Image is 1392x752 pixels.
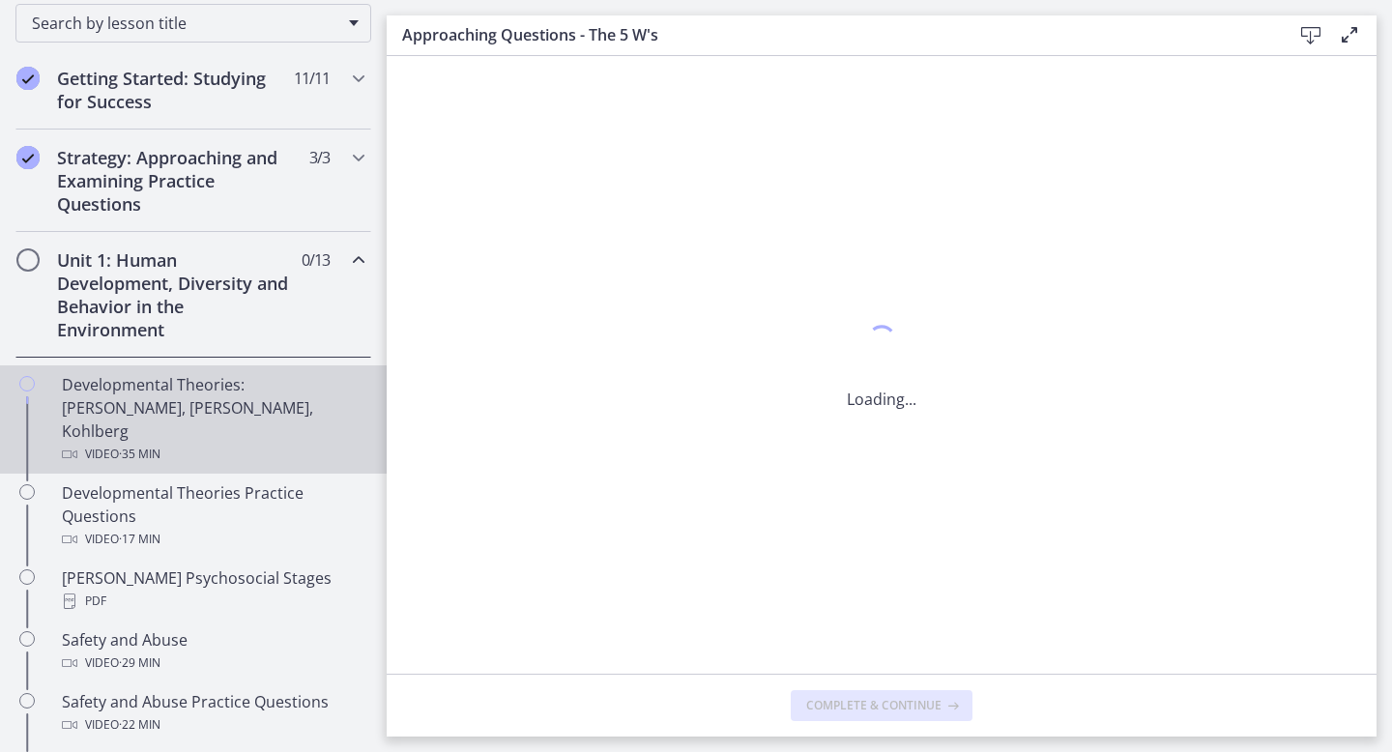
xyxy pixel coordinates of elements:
span: · 17 min [119,528,160,551]
div: Video [62,713,363,737]
div: [PERSON_NAME] Psychosocial Stages [62,566,363,613]
span: 3 / 3 [309,146,330,169]
h2: Strategy: Approaching and Examining Practice Questions [57,146,293,216]
div: Search by lesson title [15,4,371,43]
h3: Approaching Questions - The 5 W's [402,23,1261,46]
div: Safety and Abuse [62,628,363,675]
div: Safety and Abuse Practice Questions [62,690,363,737]
button: Complete & continue [791,690,972,721]
span: · 35 min [119,443,160,466]
div: 1 [847,320,916,364]
i: Completed [16,146,40,169]
span: · 22 min [119,713,160,737]
div: Developmental Theories: [PERSON_NAME], [PERSON_NAME], Kohlberg [62,373,363,466]
h2: Getting Started: Studying for Success [57,67,293,113]
div: Developmental Theories Practice Questions [62,481,363,551]
div: Video [62,443,363,466]
span: 0 / 13 [302,248,330,272]
i: Completed [16,67,40,90]
span: · 29 min [119,651,160,675]
div: Video [62,528,363,551]
span: 11 / 11 [294,67,330,90]
p: Loading... [847,388,916,411]
div: Video [62,651,363,675]
span: Search by lesson title [32,13,339,34]
h2: Unit 1: Human Development, Diversity and Behavior in the Environment [57,248,293,341]
div: PDF [62,590,363,613]
span: Complete & continue [806,698,942,713]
